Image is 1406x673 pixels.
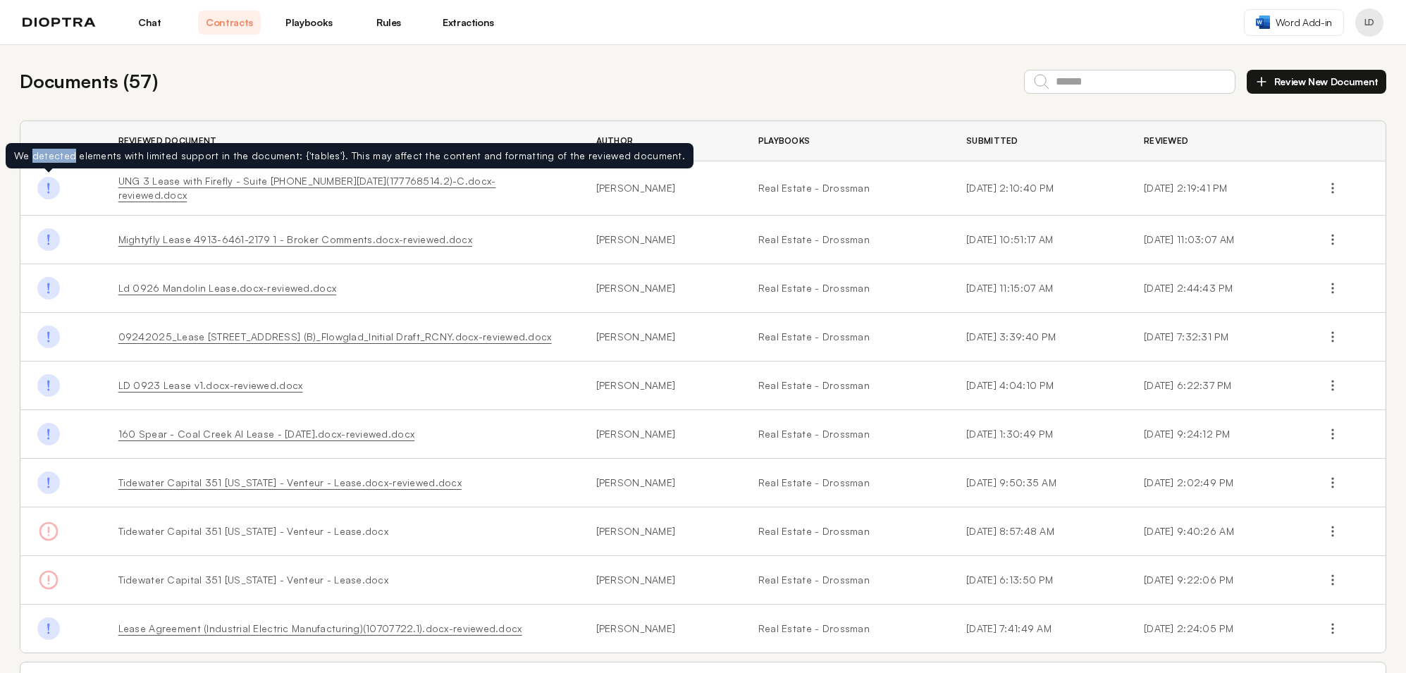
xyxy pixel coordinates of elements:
span: Tidewater Capital 351 [US_STATE] - Venteur - Lease.docx [118,574,388,586]
a: 09242025_Lease [STREET_ADDRESS] (B)_Flowglad_Initial Draft_RCNY.docx-reviewed.docx [118,331,552,342]
a: Real Estate - Drossman [758,524,932,538]
img: Done [37,423,60,445]
td: [PERSON_NAME] [579,507,741,556]
a: Rules [357,11,420,35]
td: [DATE] 6:22:37 PM [1127,362,1305,410]
td: [PERSON_NAME] [579,161,741,216]
a: Tidewater Capital 351 [US_STATE] - Venteur - Lease.docx-reviewed.docx [118,476,462,488]
a: Extractions [437,11,500,35]
a: 160 Spear - Coal Creek AI Lease - [DATE].docx-reviewed.docx [118,428,415,440]
td: [PERSON_NAME] [579,313,741,362]
a: Real Estate - Drossman [758,573,932,587]
td: [DATE] 7:41:49 AM [949,605,1127,653]
a: Playbooks [278,11,340,35]
img: Done [37,617,60,640]
div: We detected elements with limited support in the document: {'tables'}. This may affect the conten... [14,149,685,163]
td: [DATE] 4:04:10 PM [949,362,1127,410]
img: logo [23,18,96,27]
td: [DATE] 6:13:50 PM [949,556,1127,605]
button: Profile menu [1355,8,1383,37]
a: Real Estate - Drossman [758,181,932,195]
img: Done [37,228,60,251]
a: Real Estate - Drossman [758,378,932,393]
button: Review New Document [1247,70,1386,94]
a: Real Estate - Drossman [758,476,932,490]
th: Submitted [949,121,1127,161]
td: [DATE] 2:19:41 PM [1127,161,1305,216]
th: Reviewed [1127,121,1305,161]
img: Done [37,326,60,348]
img: Done [37,177,60,199]
td: [DATE] 9:50:35 AM [949,459,1127,507]
td: [DATE] 2:24:05 PM [1127,605,1305,653]
a: Ld 0926 Mandolin Lease.docx-reviewed.docx [118,282,336,294]
a: Mightyfly Lease 4913-6461-2179 1 - Broker Comments.docx-reviewed.docx [118,233,472,245]
a: Real Estate - Drossman [758,622,932,636]
img: Done [37,471,60,494]
td: [DATE] 1:30:49 PM [949,410,1127,459]
th: Reviewed Document [101,121,579,161]
a: Real Estate - Drossman [758,233,932,247]
td: [PERSON_NAME] [579,216,741,264]
a: Contracts [198,11,261,35]
a: Real Estate - Drossman [758,427,932,441]
td: [PERSON_NAME] [579,556,741,605]
span: Tidewater Capital 351 [US_STATE] - Venteur - Lease.docx [118,525,388,537]
td: [DATE] 2:44:43 PM [1127,264,1305,313]
td: [DATE] 2:10:40 PM [949,161,1127,216]
td: [DATE] 9:22:06 PM [1127,556,1305,605]
td: [PERSON_NAME] [579,362,741,410]
td: [DATE] 9:24:12 PM [1127,410,1305,459]
td: [DATE] 8:57:48 AM [949,507,1127,556]
img: word [1256,16,1270,29]
a: UNG 3 Lease with Firefly - Suite [PHONE_NUMBER][DATE](177768514.2)-C.docx-reviewed.docx [118,175,496,201]
h2: Documents ( 57 ) [20,68,158,95]
td: [PERSON_NAME] [579,459,741,507]
a: Word Add-in [1244,9,1344,36]
td: [DATE] 7:32:31 PM [1127,313,1305,362]
img: Done [37,277,60,300]
td: [DATE] 2:02:49 PM [1127,459,1305,507]
a: Real Estate - Drossman [758,330,932,344]
td: [DATE] 3:39:40 PM [949,313,1127,362]
a: LD 0923 Lease v1.docx-reviewed.docx [118,379,303,391]
a: Chat [118,11,181,35]
th: Playbooks [741,121,949,161]
td: [PERSON_NAME] [579,264,741,313]
td: [DATE] 10:51:17 AM [949,216,1127,264]
td: [PERSON_NAME] [579,410,741,459]
td: [DATE] 9:40:26 AM [1127,507,1305,556]
td: [DATE] 11:15:07 AM [949,264,1127,313]
a: Lease Agreement (Industrial Electric Manufacturing)(10707722.1).docx-reviewed.docx [118,622,522,634]
img: Done [37,374,60,397]
a: Real Estate - Drossman [758,281,932,295]
td: [PERSON_NAME] [579,605,741,653]
th: Author [579,121,741,161]
span: Word Add-in [1276,16,1332,30]
td: [DATE] 11:03:07 AM [1127,216,1305,264]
